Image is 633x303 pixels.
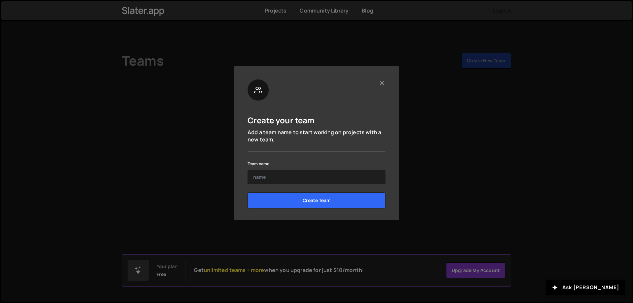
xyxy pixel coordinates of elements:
input: name [248,170,385,184]
p: Add a team name to start working on projects with a new team. [248,129,385,143]
input: Create Team [248,193,385,208]
button: Ask [PERSON_NAME] [546,280,625,295]
button: Close [378,79,385,86]
h5: Create your team [248,115,315,125]
label: Team name [248,161,269,167]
